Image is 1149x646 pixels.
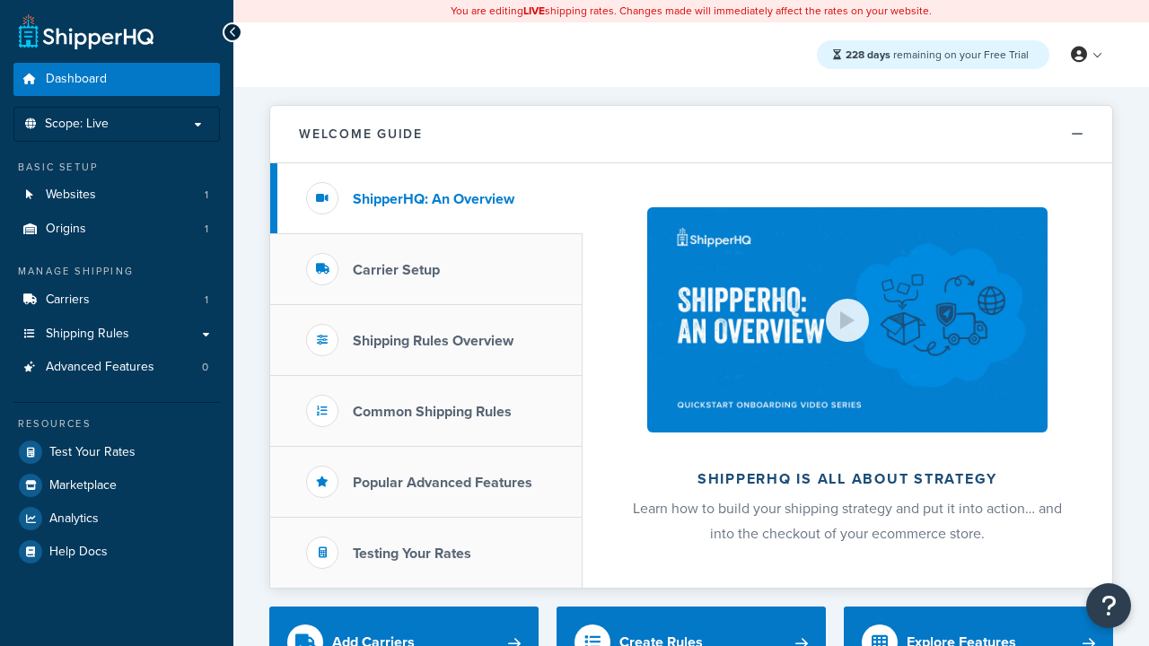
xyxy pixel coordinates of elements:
[13,536,220,568] a: Help Docs
[846,47,890,63] strong: 228 days
[205,292,208,308] span: 1
[13,213,220,246] li: Origins
[630,471,1065,487] h2: ShipperHQ is all about strategy
[633,498,1062,544] span: Learn how to build your shipping strategy and put it into action… and into the checkout of your e...
[647,207,1048,432] img: ShipperHQ is all about strategy
[353,333,513,349] h3: Shipping Rules Overview
[13,318,220,351] a: Shipping Rules
[13,469,220,502] a: Marketplace
[13,213,220,246] a: Origins1
[1086,583,1131,628] button: Open Resource Center
[13,284,220,317] a: Carriers1
[45,117,109,132] span: Scope: Live
[202,360,208,375] span: 0
[846,47,1029,63] span: remaining on your Free Trial
[46,72,107,87] span: Dashboard
[13,179,220,212] li: Websites
[49,478,117,493] span: Marketplace
[13,264,220,279] div: Manage Shipping
[353,475,532,491] h3: Popular Advanced Features
[46,327,129,342] span: Shipping Rules
[46,292,90,308] span: Carriers
[49,545,108,560] span: Help Docs
[353,191,514,207] h3: ShipperHQ: An Overview
[353,546,471,562] h3: Testing Your Rates
[353,262,440,278] h3: Carrier Setup
[13,351,220,384] a: Advanced Features0
[13,284,220,317] li: Carriers
[46,360,154,375] span: Advanced Features
[49,445,136,460] span: Test Your Rates
[13,160,220,175] div: Basic Setup
[49,511,99,527] span: Analytics
[13,436,220,468] a: Test Your Rates
[523,3,545,19] b: LIVE
[13,502,220,535] a: Analytics
[13,63,220,96] a: Dashboard
[205,222,208,237] span: 1
[46,222,86,237] span: Origins
[13,351,220,384] li: Advanced Features
[13,416,220,432] div: Resources
[13,179,220,212] a: Websites1
[205,188,208,203] span: 1
[353,404,512,420] h3: Common Shipping Rules
[46,188,96,203] span: Websites
[270,106,1112,163] button: Welcome Guide
[299,127,423,141] h2: Welcome Guide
